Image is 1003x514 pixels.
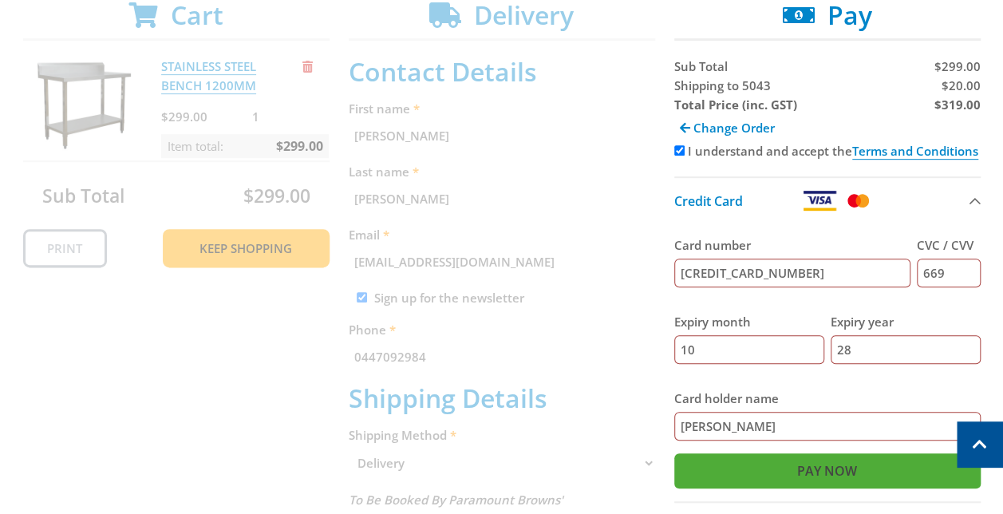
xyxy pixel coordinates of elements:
[917,235,981,255] label: CVC / CVV
[802,191,837,211] img: Visa
[674,412,981,441] input: overall type: CREDIT_CARD_NAME_FULL html type: HTML_TYPE_UNSPECIFIED server type: NO_SERVER_DATA ...
[693,120,775,136] span: Change Order
[688,143,978,160] label: I understand and accept the
[844,191,872,211] img: Mastercard
[674,259,910,287] input: overall type: CREDIT_CARD_NUMBER html type: HTML_TYPE_UNSPECIFIED server type: NO_SERVER_DATA heu...
[934,97,980,113] strong: $319.00
[674,192,743,210] span: Credit Card
[674,335,824,364] input: overall type: CREDIT_CARD_EXP_MONTH html type: HTML_TYPE_UNSPECIFIED server type: NO_SERVER_DATA ...
[674,97,797,113] strong: Total Price (inc. GST)
[674,312,824,331] label: Expiry month
[917,259,981,287] input: overall type: CREDIT_CARD_VERIFICATION_CODE html type: HTML_TYPE_UNSPECIFIED server type: NO_SERV...
[674,77,771,93] span: Shipping to 5043
[674,145,685,156] input: overall type: UNKNOWN_TYPE html type: HTML_TYPE_UNSPECIFIED server type: SERVER_RESPONSE_PENDING ...
[674,114,780,141] a: Change Order
[941,77,980,93] span: $20.00
[852,143,978,160] a: Terms and Conditions
[831,335,981,364] input: overall type: CREDIT_CARD_EXP_4_DIGIT_YEAR html type: HTML_TYPE_UNSPECIFIED server type: NO_SERVE...
[674,176,981,223] button: Credit Card
[674,389,981,408] label: Card holder name
[934,58,980,74] span: $299.00
[674,58,728,74] span: Sub Total
[674,453,981,488] input: Pay Now
[674,235,910,255] label: Card number
[831,312,981,331] label: Expiry year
